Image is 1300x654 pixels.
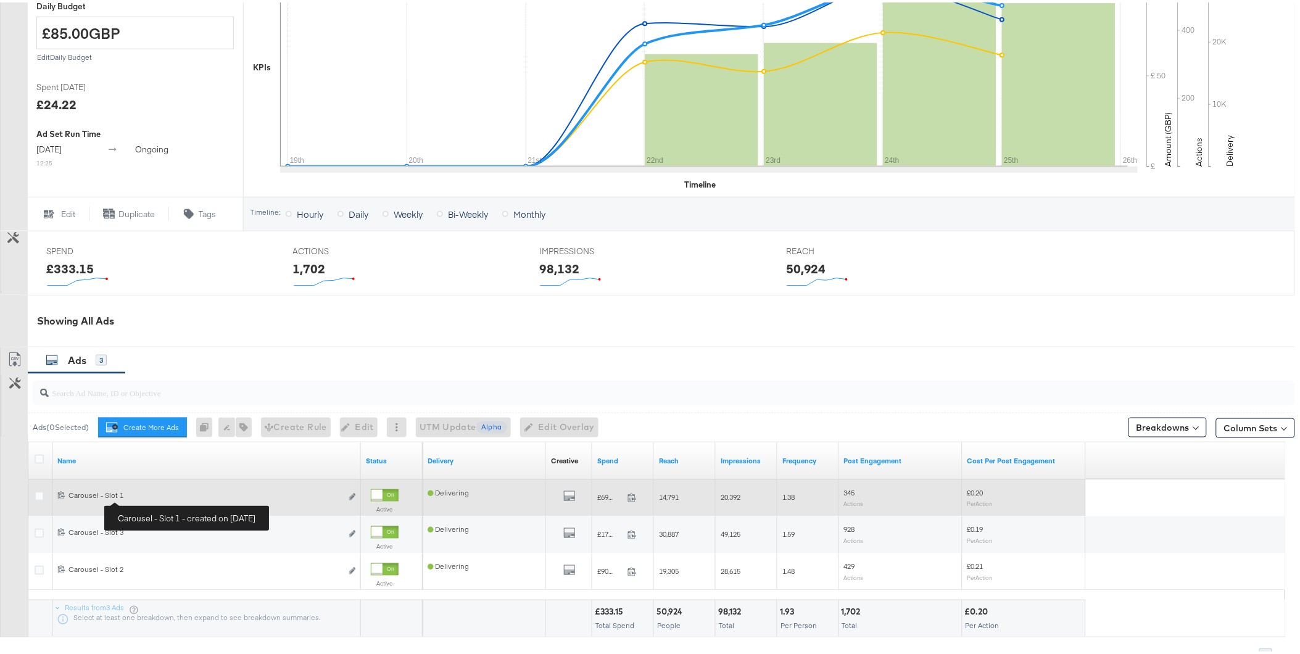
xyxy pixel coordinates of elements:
[428,560,469,569] span: Delivering
[597,565,623,574] span: £90.89
[199,206,216,218] span: Tags
[27,204,89,219] button: Edit
[89,204,169,219] button: Duplicate
[780,619,817,628] span: Per Person
[967,486,983,495] span: £0.20
[297,205,323,218] span: Hourly
[657,619,681,628] span: People
[293,257,326,275] div: 1,702
[1225,133,1236,164] text: Delivery
[428,523,469,532] span: Delivering
[782,528,795,537] span: 1.59
[428,453,541,463] a: Reflects the ability of your Ad to achieve delivery.
[36,156,52,165] sub: 12:25
[844,523,855,532] span: 928
[551,453,578,463] div: Creative
[68,526,342,536] div: Carousel - Slot 3
[721,453,772,463] a: The number of times your ad was served. On mobile apps an ad is counted as served the first time ...
[49,373,1178,397] input: Search Ad Name, ID or Objective
[782,490,795,500] span: 1.38
[965,604,992,616] div: £0.20
[57,453,356,463] a: Ad Name.
[786,243,879,255] span: REACH
[366,453,418,463] a: Shows the current state of your Ad.
[844,535,864,542] sub: Actions
[37,312,1295,326] div: Showing All Ads
[967,523,983,532] span: £0.19
[253,59,271,71] div: KPIs
[36,51,234,59] div: Edit Daily Budget
[46,243,139,255] span: SPEND
[967,560,983,569] span: £0.21
[966,619,1000,628] span: Per Action
[967,498,993,505] sub: Per Action
[656,604,686,616] div: 50,924
[371,503,399,511] label: Active
[844,453,958,463] a: The number of actions related to your Page's posts as a result of your ad.
[842,619,858,628] span: Total
[842,604,864,616] div: 1,702
[36,79,129,91] span: Spent [DATE]
[786,257,826,275] div: 50,924
[371,577,399,586] label: Active
[551,453,578,463] a: Shows the creative associated with your ad.
[33,420,89,431] div: Ads ( 0 Selected)
[293,243,386,255] span: ACTIONS
[659,528,679,537] span: 30,887
[719,619,734,628] span: Total
[595,619,634,628] span: Total Spend
[36,141,62,152] span: [DATE]
[68,352,86,364] span: Ads
[36,126,234,138] div: Ad Set Run Time
[844,572,864,579] sub: Actions
[36,93,77,111] div: £24.22
[967,535,993,542] sub: Per Action
[684,176,716,188] div: Timeline
[659,453,711,463] a: The number of people your ad was served to.
[844,560,855,569] span: 429
[1216,416,1295,436] button: Column Sets
[539,257,579,275] div: 98,132
[349,205,368,218] span: Daily
[718,604,745,616] div: 98,132
[721,565,740,574] span: 28,615
[1163,110,1174,164] text: Amount (GBP)
[96,352,107,363] div: 3
[782,565,795,574] span: 1.48
[844,498,864,505] sub: Actions
[61,206,75,218] span: Edit
[68,563,342,573] div: Carousel - Slot 2
[967,572,993,579] sub: Per Action
[250,205,281,214] div: Timeline:
[721,528,740,537] span: 49,125
[597,490,623,500] span: £69.94
[1194,135,1205,164] text: Actions
[595,604,627,616] div: £333.15
[597,528,623,537] span: £172.32
[659,565,679,574] span: 19,305
[1128,415,1207,435] button: Breakdowns
[539,243,632,255] span: IMPRESSIONS
[118,206,155,218] span: Duplicate
[169,204,231,219] button: Tags
[394,205,423,218] span: Weekly
[844,486,855,495] span: 345
[428,486,469,495] span: Delivering
[597,453,649,463] a: The total amount spent to date.
[513,205,545,218] span: Monthly
[371,540,399,548] label: Active
[448,205,488,218] span: Bi-Weekly
[659,490,679,500] span: 14,791
[135,141,168,152] span: ongoing
[68,489,342,499] div: Carousel - Slot 1
[782,453,834,463] a: The average number of times your ad was served to each person.
[46,257,94,275] div: £333.15
[721,490,740,500] span: 20,392
[196,415,218,435] div: 0
[98,415,187,435] button: Create More Ads
[967,453,1081,463] a: The average cost per action related to your Page's posts as a result of your ad.
[780,604,798,616] div: 1.93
